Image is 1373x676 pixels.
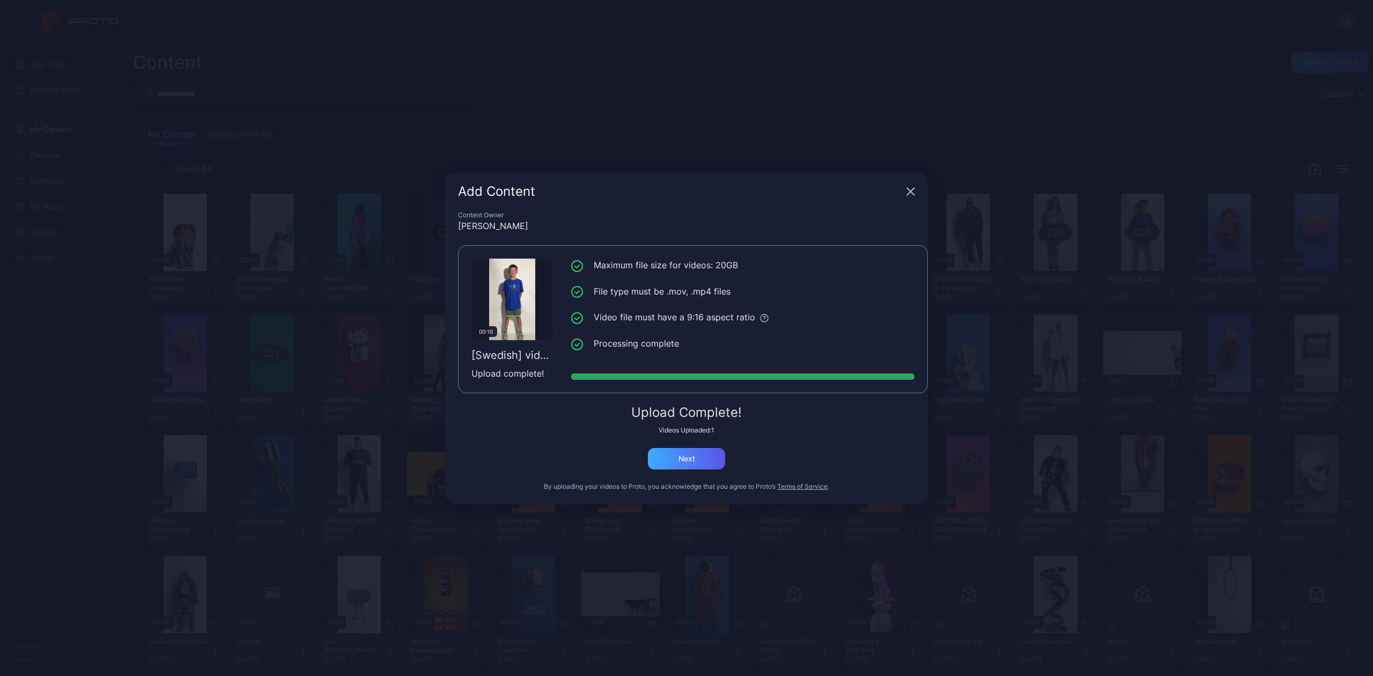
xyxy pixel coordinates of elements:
[458,482,915,491] div: By uploading your videos to Proto, you acknowledge that you agree to Proto’s .
[458,406,915,419] div: Upload Complete!
[777,482,828,491] button: Terms of Service
[571,285,914,298] li: File type must be .mov, .mp4 files
[648,448,725,469] button: Next
[471,349,553,362] div: [Swedish] video(3) (1)(1).mov
[458,185,902,198] div: Add Content
[678,454,695,463] div: Next
[458,211,915,219] div: Content Owner
[571,311,914,324] li: Video file must have a 9:16 aspect ratio
[458,219,915,232] div: [PERSON_NAME]
[571,259,914,272] li: Maximum file size for videos: 20GB
[458,426,915,435] div: Videos Uploaded: 1
[571,337,914,350] li: Processing complete
[471,367,553,380] div: Upload complete!
[475,326,497,337] div: 00:10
